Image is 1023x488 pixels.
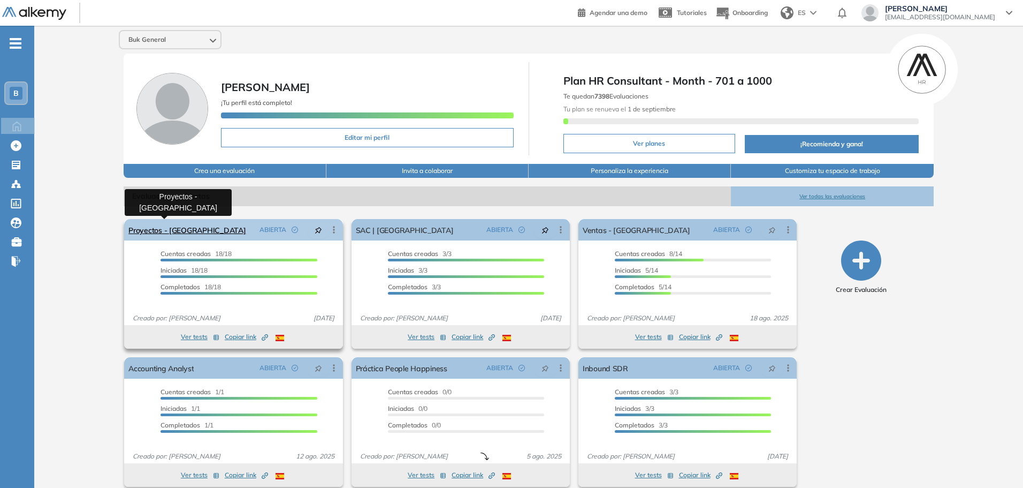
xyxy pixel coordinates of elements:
span: check-circle [745,227,752,233]
img: ESP [276,473,284,479]
img: Logo [2,7,66,20]
img: ESP [502,473,511,479]
span: 12 ago. 2025 [292,452,339,461]
span: Creado por: [PERSON_NAME] [356,313,452,323]
button: pushpin [533,359,557,377]
button: Crea una evaluación [124,164,326,178]
a: Proyectos - [GEOGRAPHIC_DATA] [128,219,246,241]
span: ABIERTA [259,225,286,235]
span: 1/1 [161,388,224,396]
span: pushpin [541,226,549,234]
span: ¡Tu perfil está completo! [221,99,292,107]
span: Iniciadas [388,266,414,274]
span: check-circle [745,365,752,371]
span: check-circle [292,365,298,371]
button: Copiar link [225,331,268,343]
span: Cuentas creadas [388,388,438,396]
span: Iniciadas [161,404,187,412]
button: Copiar link [452,331,495,343]
span: 0/0 [388,388,452,396]
img: arrow [810,11,816,15]
span: [DATE] [309,313,339,323]
span: 5 ago. 2025 [522,452,566,461]
span: Creado por: [PERSON_NAME] [128,452,225,461]
span: check-circle [292,227,298,233]
span: Tutoriales [677,9,707,17]
span: 5/14 [615,266,658,274]
b: 1 de septiembre [626,105,676,113]
span: 18/18 [161,283,221,291]
span: pushpin [315,226,322,234]
img: ESP [276,335,284,341]
span: B [13,89,19,97]
img: ESP [730,335,738,341]
button: Copiar link [452,469,495,482]
span: 1/1 [161,421,213,429]
span: pushpin [315,364,322,372]
span: Tu plan se renueva el [563,105,676,113]
span: 0/0 [388,404,427,412]
span: Buk General [128,35,166,44]
button: Ver tests [408,331,446,343]
button: ¡Recomienda y gana! [745,135,919,153]
span: pushpin [541,364,549,372]
span: Cuentas creadas [615,250,665,258]
span: 18/18 [161,266,208,274]
span: Crear Evaluación [836,285,887,295]
span: Iniciadas [615,266,641,274]
img: Foto de perfil [136,73,208,145]
span: pushpin [768,226,776,234]
span: Copiar link [225,470,268,480]
span: Iniciadas [161,266,187,274]
button: Customiza tu espacio de trabajo [731,164,933,178]
img: world [781,6,793,19]
span: Cuentas creadas [161,388,211,396]
i: - [10,42,21,44]
span: Completados [615,283,654,291]
a: SAC | [GEOGRAPHIC_DATA] [356,219,454,241]
span: Onboarding [732,9,768,17]
span: check-circle [518,227,525,233]
button: Copiar link [679,469,722,482]
span: 3/3 [615,388,678,396]
button: pushpin [307,359,330,377]
span: Copiar link [452,332,495,342]
button: Ver tests [181,331,219,343]
span: 18 ago. 2025 [745,313,792,323]
span: 3/3 [388,266,427,274]
button: Ver tests [635,331,674,343]
span: Cuentas creadas [615,388,665,396]
button: pushpin [533,221,557,238]
span: Completados [161,283,200,291]
span: 5/14 [615,283,671,291]
span: Creado por: [PERSON_NAME] [583,452,679,461]
span: Te quedan Evaluaciones [563,92,648,100]
span: Copiar link [679,470,722,480]
a: Accounting Analyst [128,357,194,379]
button: Copiar link [679,331,722,343]
span: 18/18 [161,250,232,258]
div: Proyectos - [GEOGRAPHIC_DATA] [125,189,232,216]
span: ABIERTA [259,363,286,373]
span: pushpin [768,364,776,372]
button: Onboarding [715,2,768,25]
span: Plan HR Consultant - Month - 701 a 1000 [563,73,919,89]
a: Agendar una demo [578,5,647,18]
a: Ventas - [GEOGRAPHIC_DATA] [583,219,690,241]
span: 3/3 [615,421,668,429]
span: Cuentas creadas [388,250,438,258]
span: Copiar link [679,332,722,342]
button: Ver todas las evaluaciones [731,186,933,206]
span: Copiar link [452,470,495,480]
span: Copiar link [225,332,268,342]
button: Ver tests [181,469,219,482]
span: Iniciadas [388,404,414,412]
span: Completados [388,421,427,429]
span: Agendar una demo [590,9,647,17]
a: Práctica People Happiness [356,357,447,379]
a: Inbound SDR [583,357,628,379]
span: 8/14 [615,250,682,258]
span: Completados [161,421,200,429]
button: Ver tests [635,469,674,482]
span: Creado por: [PERSON_NAME] [128,313,225,323]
